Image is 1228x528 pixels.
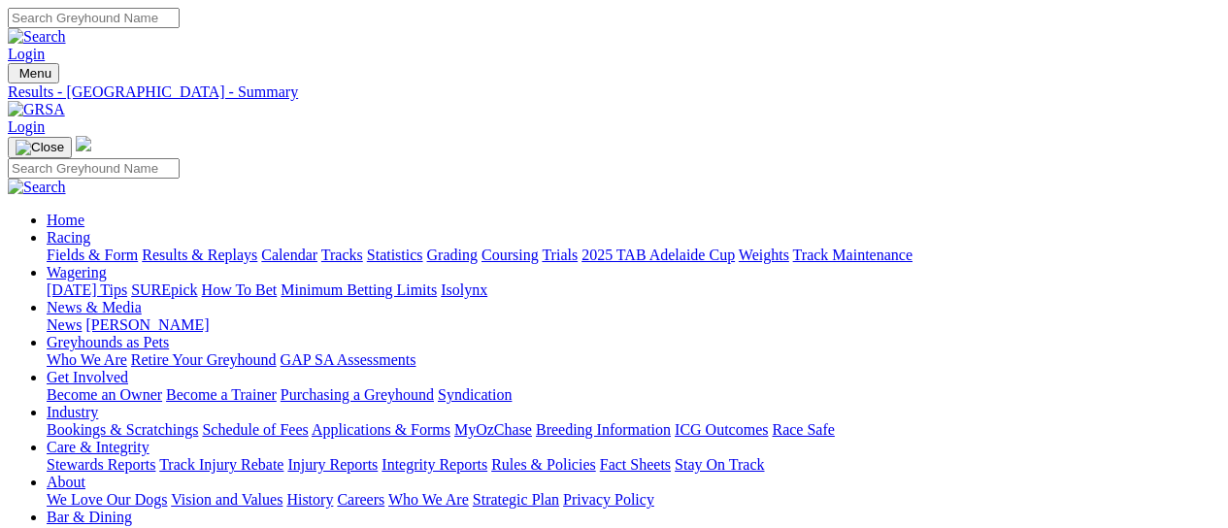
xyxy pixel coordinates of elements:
[202,421,308,438] a: Schedule of Fees
[47,456,1220,474] div: Care & Integrity
[47,369,128,385] a: Get Involved
[281,351,416,368] a: GAP SA Assessments
[47,316,82,333] a: News
[47,212,84,228] a: Home
[142,247,257,263] a: Results & Replays
[85,316,209,333] a: [PERSON_NAME]
[675,421,768,438] a: ICG Outcomes
[47,351,127,368] a: Who We Are
[8,158,180,179] input: Search
[441,281,487,298] a: Isolynx
[388,491,469,508] a: Who We Are
[8,179,66,196] img: Search
[281,386,434,403] a: Purchasing a Greyhound
[563,491,654,508] a: Privacy Policy
[281,281,437,298] a: Minimum Betting Limits
[8,137,72,158] button: Toggle navigation
[8,118,45,135] a: Login
[47,491,167,508] a: We Love Our Dogs
[382,456,487,473] a: Integrity Reports
[47,229,90,246] a: Racing
[171,491,282,508] a: Vision and Values
[536,421,671,438] a: Breeding Information
[19,66,51,81] span: Menu
[287,456,378,473] a: Injury Reports
[159,456,283,473] a: Track Injury Rebate
[8,83,1220,101] a: Results - [GEOGRAPHIC_DATA] - Summary
[47,351,1220,369] div: Greyhounds as Pets
[131,351,277,368] a: Retire Your Greyhound
[600,456,671,473] a: Fact Sheets
[321,247,363,263] a: Tracks
[47,474,85,490] a: About
[675,456,764,473] a: Stay On Track
[47,509,132,525] a: Bar & Dining
[337,491,384,508] a: Careers
[454,421,532,438] a: MyOzChase
[47,316,1220,334] div: News & Media
[47,247,1220,264] div: Racing
[47,281,1220,299] div: Wagering
[286,491,333,508] a: History
[491,456,596,473] a: Rules & Policies
[793,247,913,263] a: Track Maintenance
[47,299,142,315] a: News & Media
[47,247,138,263] a: Fields & Form
[438,386,512,403] a: Syndication
[581,247,735,263] a: 2025 TAB Adelaide Cup
[542,247,578,263] a: Trials
[47,386,1220,404] div: Get Involved
[47,281,127,298] a: [DATE] Tips
[47,456,155,473] a: Stewards Reports
[16,140,64,155] img: Close
[47,334,169,350] a: Greyhounds as Pets
[8,63,59,83] button: Toggle navigation
[473,491,559,508] a: Strategic Plan
[8,8,180,28] input: Search
[8,101,65,118] img: GRSA
[8,46,45,62] a: Login
[202,281,278,298] a: How To Bet
[47,264,107,280] a: Wagering
[47,421,1220,439] div: Industry
[47,404,98,420] a: Industry
[312,421,450,438] a: Applications & Forms
[8,28,66,46] img: Search
[261,247,317,263] a: Calendar
[47,439,149,455] a: Care & Integrity
[481,247,539,263] a: Coursing
[47,386,162,403] a: Become an Owner
[166,386,277,403] a: Become a Trainer
[427,247,478,263] a: Grading
[47,491,1220,509] div: About
[47,421,198,438] a: Bookings & Scratchings
[772,421,834,438] a: Race Safe
[131,281,197,298] a: SUREpick
[76,136,91,151] img: logo-grsa-white.png
[367,247,423,263] a: Statistics
[739,247,789,263] a: Weights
